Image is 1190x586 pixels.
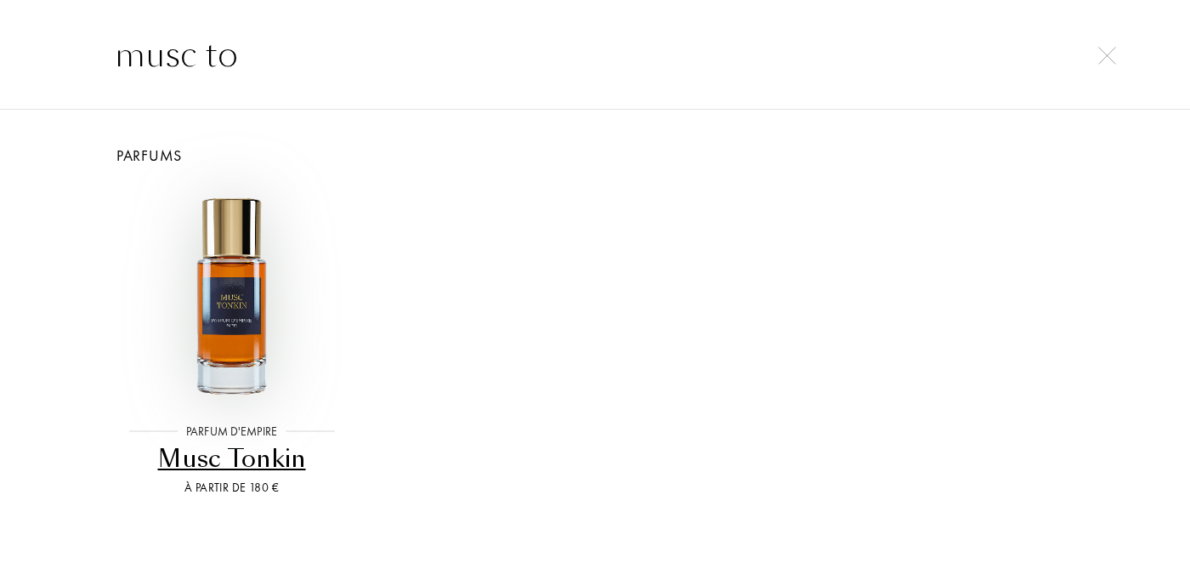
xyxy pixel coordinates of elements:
div: À partir de 180 € [117,479,346,497]
div: Parfums [98,144,1092,167]
img: cross.svg [1098,47,1116,65]
input: Rechercher [81,29,1109,80]
div: Parfum d'Empire [178,422,286,440]
img: Musc Tonkin [122,185,341,404]
div: Musc Tonkin [117,442,346,475]
a: Musc TonkinParfum d'EmpireMusc TonkinÀ partir de 180 € [110,167,353,518]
